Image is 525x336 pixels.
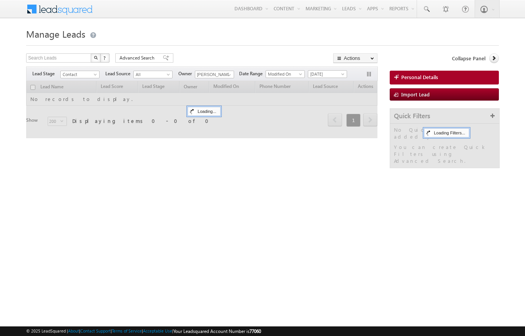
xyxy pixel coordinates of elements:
[249,328,261,334] span: 77060
[266,71,302,78] span: Modified On
[308,71,345,78] span: [DATE]
[401,74,438,81] span: Personal Details
[143,328,172,333] a: Acceptable Use
[308,70,347,78] a: [DATE]
[333,53,377,63] button: Actions
[134,71,170,78] span: All
[105,70,133,77] span: Lead Source
[68,328,79,333] a: About
[401,91,430,98] span: Import Lead
[390,71,499,84] a: Personal Details
[60,71,100,78] a: Contact
[80,328,111,333] a: Contact Support
[26,28,85,40] span: Manage Leads
[266,70,305,78] a: Modified On
[103,55,107,61] span: ?
[239,70,266,77] span: Date Range
[112,328,142,333] a: Terms of Service
[94,56,98,60] img: Search
[452,55,485,62] span: Collapse Panel
[195,71,234,78] input: Type to Search
[133,71,173,78] a: All
[424,128,469,137] div: Loading Filters...
[32,70,60,77] span: Lead Stage
[188,107,220,116] div: Loading...
[61,71,97,78] span: Contact
[26,328,261,335] span: © 2025 LeadSquared | | | | |
[100,53,110,63] button: ?
[224,71,233,79] a: Show All Items
[178,70,195,77] span: Owner
[173,328,261,334] span: Your Leadsquared Account Number is
[120,55,157,61] span: Advanced Search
